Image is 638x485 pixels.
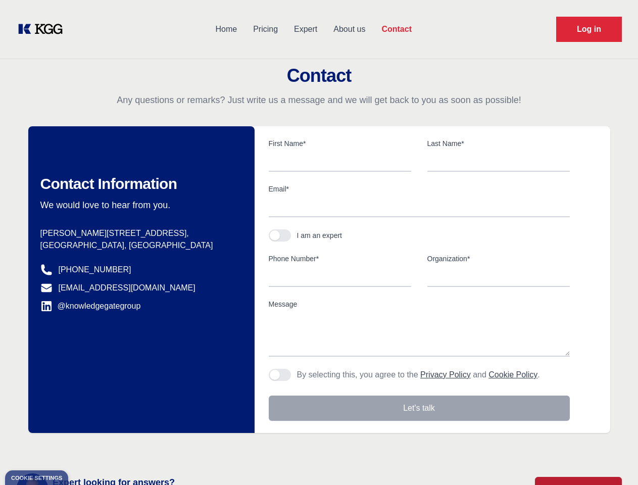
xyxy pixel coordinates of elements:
label: Last Name* [427,138,570,149]
p: Any questions or remarks? Just write us a message and we will get back to you as soon as possible! [12,94,626,106]
div: Cookie settings [11,475,62,481]
a: About us [325,16,373,42]
a: [PHONE_NUMBER] [59,264,131,276]
div: I am an expert [297,230,342,240]
label: Organization* [427,254,570,264]
button: Let's talk [269,396,570,421]
a: Request Demo [556,17,622,42]
p: We would love to hear from you. [40,199,238,211]
a: Contact [373,16,420,42]
a: Pricing [245,16,286,42]
p: [PERSON_NAME][STREET_ADDRESS], [40,227,238,239]
iframe: Chat Widget [587,437,638,485]
label: Email* [269,184,570,194]
a: Home [207,16,245,42]
a: Cookie Policy [488,370,537,379]
a: [EMAIL_ADDRESS][DOMAIN_NAME] [59,282,195,294]
label: Phone Number* [269,254,411,264]
label: Message [269,299,570,309]
h2: Contact [12,66,626,86]
a: KOL Knowledge Platform: Talk to Key External Experts (KEE) [16,21,71,37]
h2: Contact Information [40,175,238,193]
p: By selecting this, you agree to the and . [297,369,540,381]
p: [GEOGRAPHIC_DATA], [GEOGRAPHIC_DATA] [40,239,238,252]
a: @knowledgegategroup [40,300,141,312]
a: Expert [286,16,325,42]
a: Privacy Policy [420,370,471,379]
label: First Name* [269,138,411,149]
